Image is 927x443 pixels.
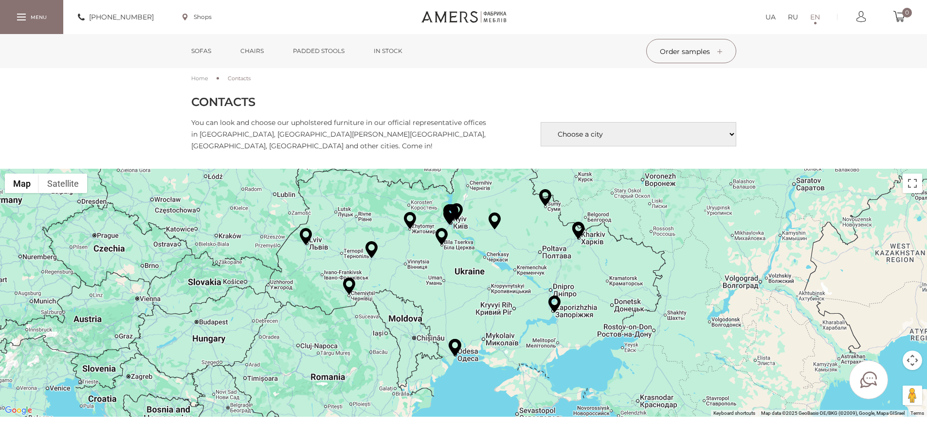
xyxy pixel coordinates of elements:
[903,174,922,193] button: Toggle fullscreen view
[39,174,87,193] button: Show satellite imagery
[2,404,35,417] img: Google
[191,74,208,83] a: Home
[191,95,736,109] h1: Contacts
[182,13,212,21] a: Shops
[78,11,154,23] a: [PHONE_NUMBER]
[286,34,352,68] a: Padded stools
[903,386,922,405] button: Drag Pegman onto the map to open Street View
[910,410,924,416] a: Terms (opens in new tab)
[233,34,271,68] a: Chairs
[184,34,218,68] a: Sofas
[788,11,798,23] a: RU
[903,351,922,370] button: Map camera controls
[810,11,820,23] a: EN
[902,8,912,18] span: 0
[646,39,736,63] button: Order samples
[2,404,35,417] a: Open this area in Google Maps (opens a new window)
[660,47,722,56] span: Order samples
[713,410,755,417] button: Keyboard shortcuts
[191,75,208,82] span: Home
[366,34,410,68] a: in stock
[761,410,905,416] span: Map data ©2025 GeoBasis-DE/BKG (©2009), Google, Mapa GISrael
[191,117,491,152] p: You can look and choose our upholstered furniture in our official representative offices in [GEOG...
[5,174,39,193] button: Show street map
[765,11,776,23] a: UA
